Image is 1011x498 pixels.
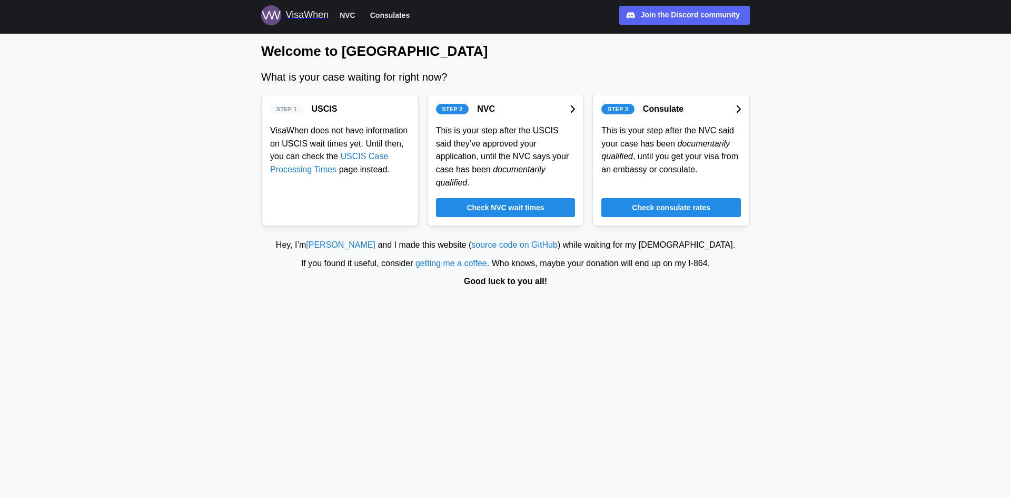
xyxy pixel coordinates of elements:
a: Check consulate rates [601,198,741,217]
a: Step 3Consulate [601,103,741,116]
div: VisaWhen does not have information on USCIS wait times yet. Until then, you can check the page in... [270,124,410,177]
div: VisaWhen [285,8,329,23]
a: getting me a coffee [415,259,487,268]
em: documentarily qualified [436,165,546,187]
div: Consulate [643,103,683,116]
a: Step 2NVC [436,103,576,116]
img: Logo for VisaWhen [261,5,281,25]
span: Check consulate rates [632,199,710,217]
div: NVC [477,103,495,116]
a: source code on GitHub [471,240,558,249]
a: Join the Discord community [619,6,750,25]
div: Hey, I’m and I made this website ( ) while waiting for my [DEMOGRAPHIC_DATA]. [5,239,1006,252]
button: NVC [335,8,360,22]
span: Step 3 [608,104,628,114]
a: [PERSON_NAME] [306,240,375,249]
span: Consulates [370,9,410,22]
span: NVC [340,9,355,22]
button: Consulates [365,8,414,22]
div: Good luck to you all! [5,275,1006,288]
a: Check NVC wait times [436,198,576,217]
div: This is your step after the NVC said your case has been , until you get your visa from an embassy... [601,124,741,177]
div: USCIS [312,103,338,116]
span: Step 2 [442,104,462,114]
div: If you found it useful, consider . Who knows, maybe your donation will end up on my I‑864. [5,257,1006,270]
span: Step 1 [276,104,297,114]
h1: Welcome to [GEOGRAPHIC_DATA] [261,42,750,61]
span: Check NVC wait times [467,199,544,217]
a: Logo for VisaWhen VisaWhen [261,5,329,25]
div: Join the Discord community [641,9,740,21]
div: What is your case waiting for right now? [261,69,750,85]
div: This is your step after the USCIS said they’ve approved your application, until the NVC says your... [436,124,576,190]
